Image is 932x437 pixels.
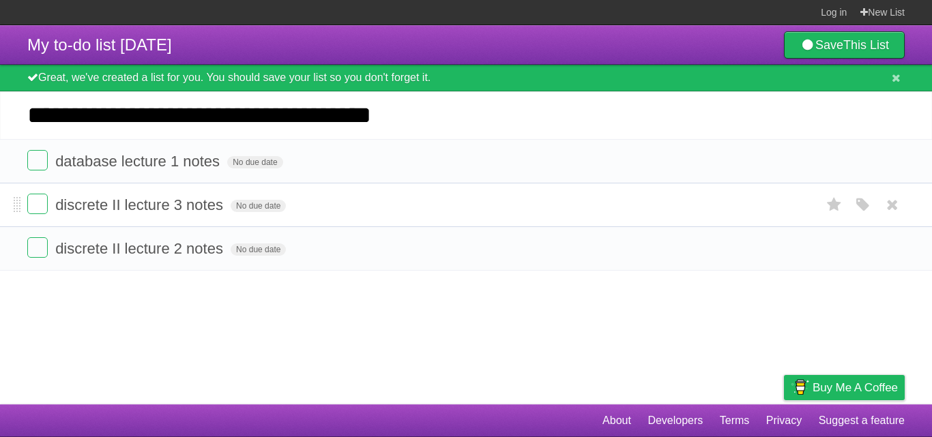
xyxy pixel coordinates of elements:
[766,408,802,434] a: Privacy
[813,376,898,400] span: Buy me a coffee
[231,200,286,212] span: No due date
[843,38,889,52] b: This List
[720,408,750,434] a: Terms
[227,156,282,168] span: No due date
[27,237,48,258] label: Done
[821,194,847,216] label: Star task
[27,35,172,54] span: My to-do list [DATE]
[55,153,223,170] span: database lecture 1 notes
[791,376,809,399] img: Buy me a coffee
[784,31,905,59] a: SaveThis List
[784,375,905,400] a: Buy me a coffee
[647,408,703,434] a: Developers
[602,408,631,434] a: About
[55,240,227,257] span: discrete II lecture 2 notes
[27,150,48,170] label: Done
[55,196,227,213] span: discrete II lecture 3 notes
[27,194,48,214] label: Done
[819,408,905,434] a: Suggest a feature
[231,243,286,256] span: No due date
